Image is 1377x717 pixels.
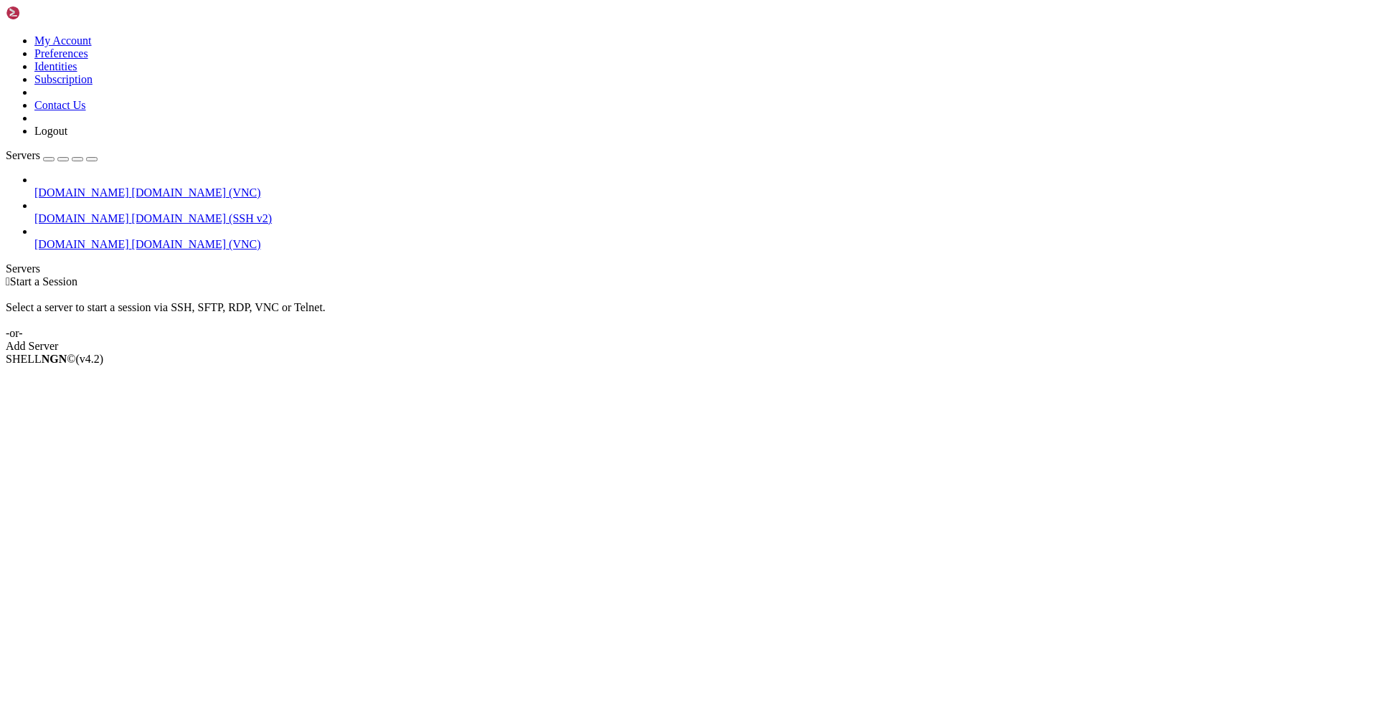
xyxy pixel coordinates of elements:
[10,275,77,288] span: Start a Session
[34,212,1371,225] a: [DOMAIN_NAME] [DOMAIN_NAME] (SSH v2)
[34,225,1371,251] li: [DOMAIN_NAME] [DOMAIN_NAME] (VNC)
[34,47,88,60] a: Preferences
[34,60,77,72] a: Identities
[76,353,104,365] span: 4.2.0
[132,212,273,224] span: [DOMAIN_NAME] (SSH v2)
[6,275,10,288] span: 
[6,340,1371,353] div: Add Server
[34,99,86,111] a: Contact Us
[34,174,1371,199] li: [DOMAIN_NAME] [DOMAIN_NAME] (VNC)
[6,262,1371,275] div: Servers
[6,353,103,365] span: SHELL ©
[34,125,67,137] a: Logout
[132,186,261,199] span: [DOMAIN_NAME] (VNC)
[34,73,93,85] a: Subscription
[34,186,1371,199] a: [DOMAIN_NAME] [DOMAIN_NAME] (VNC)
[6,149,98,161] a: Servers
[6,288,1371,340] div: Select a server to start a session via SSH, SFTP, RDP, VNC or Telnet. -or-
[132,238,261,250] span: [DOMAIN_NAME] (VNC)
[34,238,1371,251] a: [DOMAIN_NAME] [DOMAIN_NAME] (VNC)
[34,238,129,250] span: [DOMAIN_NAME]
[6,149,40,161] span: Servers
[34,212,129,224] span: [DOMAIN_NAME]
[34,186,129,199] span: [DOMAIN_NAME]
[42,353,67,365] b: NGN
[34,34,92,47] a: My Account
[6,6,88,20] img: Shellngn
[34,199,1371,225] li: [DOMAIN_NAME] [DOMAIN_NAME] (SSH v2)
